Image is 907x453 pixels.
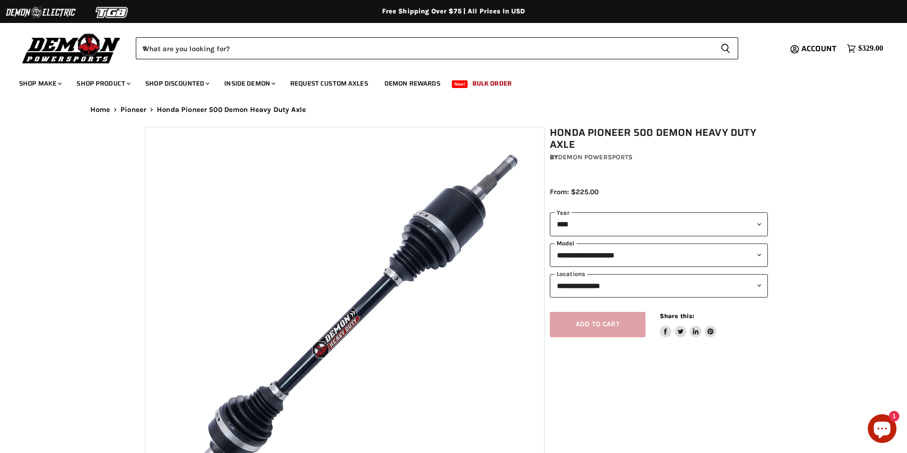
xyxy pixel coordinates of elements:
input: When autocomplete results are available use up and down arrows to review and enter to select [136,37,713,59]
a: Inside Demon [217,74,281,93]
a: Demon Powersports [558,153,633,161]
img: TGB Logo 2 [76,3,148,22]
span: Honda Pioneer 500 Demon Heavy Duty Axle [157,106,306,114]
a: $329.00 [842,42,888,55]
form: Product [136,37,738,59]
a: Account [797,44,842,53]
select: year [550,212,768,236]
span: New! [452,80,468,88]
a: Request Custom Axles [283,74,375,93]
a: Home [90,106,110,114]
aside: Share this: [660,312,717,337]
select: keys [550,274,768,298]
img: Demon Electric Logo 2 [5,3,76,22]
inbox-online-store-chat: Shopify online store chat [865,414,899,445]
img: Demon Powersports [19,31,124,65]
span: $329.00 [858,44,883,53]
h1: Honda Pioneer 500 Demon Heavy Duty Axle [550,127,768,151]
div: Free Shipping Over $75 | All Prices In USD [71,7,836,16]
span: Account [801,43,836,55]
span: Share this: [660,312,694,320]
div: by [550,152,768,163]
span: From: $225.00 [550,188,599,196]
a: Shop Product [69,74,136,93]
a: Shop Make [12,74,67,93]
ul: Main menu [12,70,881,93]
a: Demon Rewards [377,74,448,93]
select: modal-name [550,243,768,267]
nav: Breadcrumbs [71,106,836,114]
button: Search [713,37,738,59]
a: Bulk Order [465,74,519,93]
a: Pioneer [120,106,146,114]
a: Shop Discounted [138,74,215,93]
